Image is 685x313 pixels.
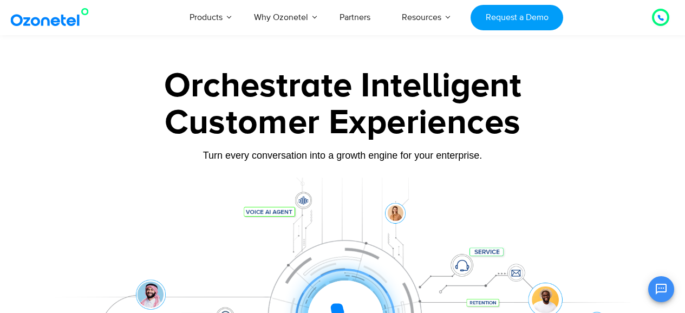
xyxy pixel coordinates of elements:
div: Orchestrate Intelligent [42,69,643,103]
a: Request a Demo [471,5,563,30]
div: Customer Experiences [42,97,643,149]
div: Turn every conversation into a growth engine for your enterprise. [42,149,643,161]
button: Open chat [648,276,674,302]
